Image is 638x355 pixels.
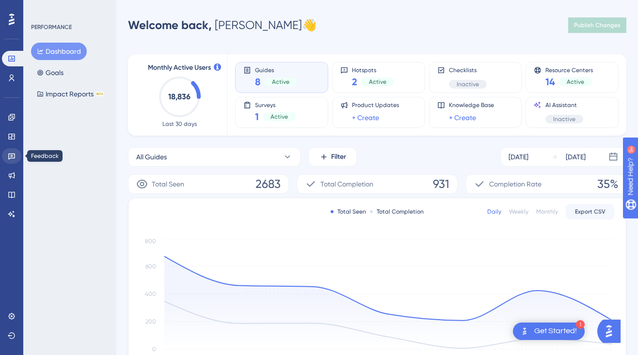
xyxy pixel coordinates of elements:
img: launcher-image-alternative-text [519,325,530,337]
span: Welcome back, [128,18,212,32]
span: Inactive [553,115,575,123]
text: 18,836 [168,92,191,101]
span: Resource Centers [545,66,593,73]
a: + Create [449,112,476,123]
div: Total Completion [370,208,424,216]
span: 1 [255,110,259,123]
div: Total Seen [331,208,366,216]
span: 14 [545,75,555,89]
button: Impact ReportsBETA [31,85,110,103]
span: Product Updates [352,101,399,109]
div: 1 [576,320,585,329]
div: Daily [487,208,501,216]
div: Open Get Started! checklist, remaining modules: 1 [513,323,585,340]
tspan: 200 [145,318,156,325]
iframe: UserGuiding AI Assistant Launcher [597,317,626,346]
div: Get Started! [534,326,577,337]
div: Monthly [536,208,558,216]
span: Active [271,113,288,121]
span: 2 [352,75,357,89]
button: Filter [308,147,357,167]
span: Checklists [449,66,487,74]
span: Total Completion [320,178,373,190]
span: Guides [255,66,297,73]
span: AI Assistant [545,101,583,109]
span: Active [567,78,584,86]
span: Knowledge Base [449,101,494,109]
button: Dashboard [31,43,87,60]
span: Surveys [255,101,296,108]
div: 9+ [66,5,72,13]
tspan: 0 [152,346,156,353]
tspan: 600 [145,263,156,270]
div: Weekly [509,208,528,216]
div: [DATE] [566,151,586,163]
span: 2683 [255,176,281,192]
span: Active [272,78,289,86]
span: 931 [433,176,449,192]
tspan: 400 [145,291,156,297]
button: Publish Changes [568,17,626,33]
span: Export CSV [575,208,606,216]
button: Export CSV [566,204,614,219]
span: 35% [597,176,618,192]
span: Inactive [457,80,479,88]
span: Total Seen [152,178,184,190]
span: Completion Rate [489,178,542,190]
span: 8 [255,75,260,89]
span: Hotspots [352,66,394,73]
button: Goals [31,64,69,81]
div: [DATE] [509,151,528,163]
span: Need Help? [23,2,61,14]
span: Publish Changes [574,21,621,29]
a: + Create [352,112,379,123]
button: All Guides [128,147,301,167]
div: BETA [96,92,104,96]
span: All Guides [136,151,167,163]
span: Filter [331,151,346,163]
span: Active [369,78,386,86]
span: Last 30 days [162,120,197,128]
div: PERFORMANCE [31,23,72,31]
tspan: 800 [145,238,156,245]
span: Monthly Active Users [148,62,211,74]
div: [PERSON_NAME] 👋 [128,17,317,33]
